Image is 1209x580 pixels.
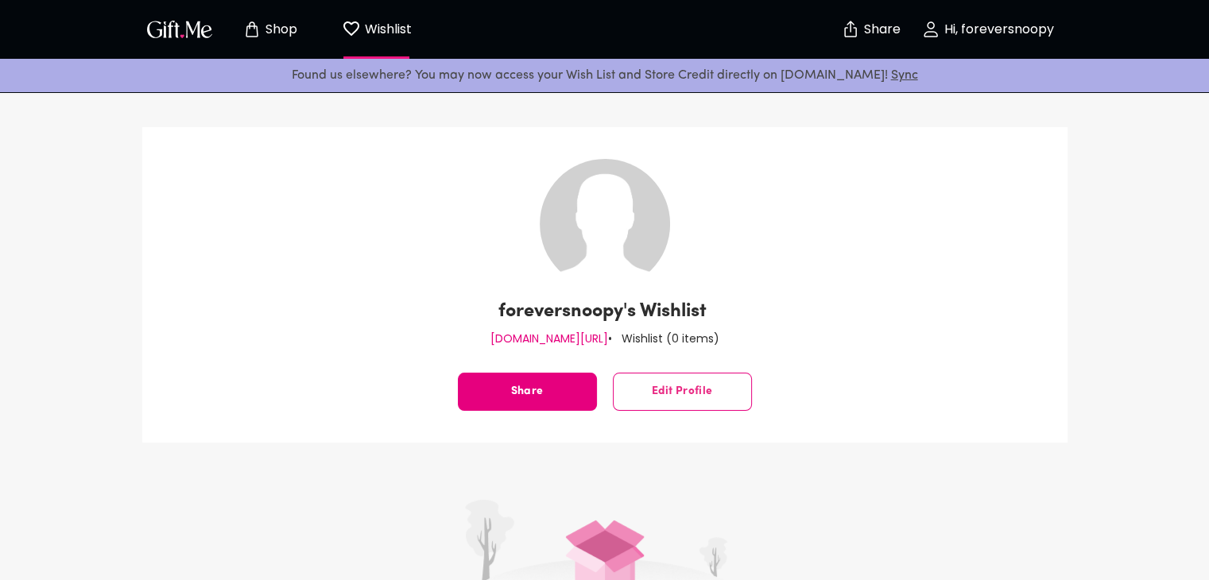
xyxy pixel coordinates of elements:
[909,4,1068,55] button: Hi, foreversnoopy
[613,373,752,411] button: Edit Profile
[841,20,860,39] img: secure
[860,23,901,37] p: Share
[144,17,215,41] img: GiftMe Logo
[13,65,1196,86] p: Found us elsewhere? You may now access your Wish List and Store Credit directly on [DOMAIN_NAME]!
[640,299,707,324] p: Wishlist
[891,69,918,82] a: Sync
[333,4,420,55] button: Wishlist page
[498,299,636,324] p: foreversnoopy's
[608,328,719,349] p: • Wishlist ( 0 items )
[458,373,597,411] button: Share
[843,2,899,57] button: Share
[940,23,1054,37] p: Hi, foreversnoopy
[227,4,314,55] button: Store page
[262,23,297,37] p: Shop
[540,159,670,289] img: Guest 314129
[361,19,412,40] p: Wishlist
[142,20,217,39] button: GiftMe Logo
[490,328,608,349] p: [DOMAIN_NAME][URL]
